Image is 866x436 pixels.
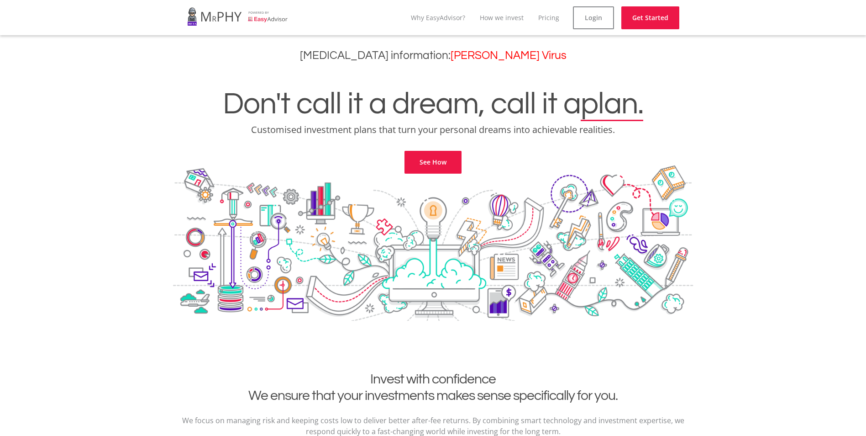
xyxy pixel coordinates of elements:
a: Login [573,6,614,29]
h1: Don't call it a dream, call it a [7,89,859,120]
span: plan. [581,89,643,120]
a: How we invest [480,13,524,22]
h3: [MEDICAL_DATA] information: [7,49,859,62]
a: Get Started [621,6,679,29]
a: Pricing [538,13,559,22]
a: Why EasyAdvisor? [411,13,465,22]
a: See How [404,151,462,174]
p: Customised investment plans that turn your personal dreams into achievable realities. [7,123,859,136]
a: [PERSON_NAME] Virus [451,50,567,61]
h2: Invest with confidence We ensure that your investments makes sense specifically for you. [180,371,687,404]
